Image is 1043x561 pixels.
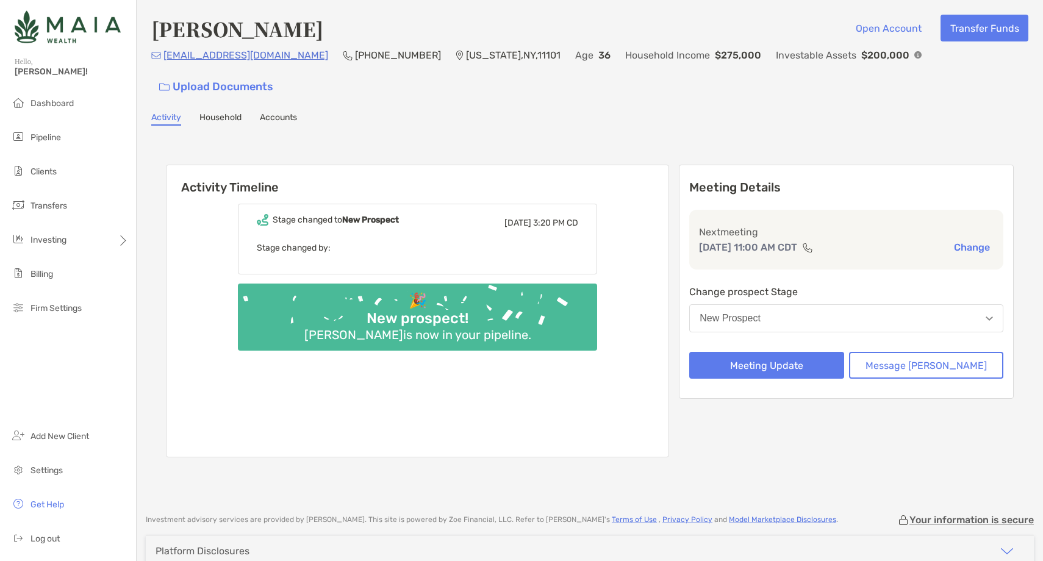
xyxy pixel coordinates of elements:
[257,214,268,226] img: Event icon
[689,180,1003,195] p: Meeting Details
[802,243,813,252] img: communication type
[662,515,712,524] a: Privacy Policy
[163,48,328,63] p: [EMAIL_ADDRESS][DOMAIN_NAME]
[950,241,994,254] button: Change
[986,316,993,321] img: Open dropdown arrow
[11,129,26,144] img: pipeline icon
[598,48,611,63] p: 36
[11,428,26,443] img: add_new_client icon
[151,112,181,126] a: Activity
[167,165,668,195] h6: Activity Timeline
[456,51,464,60] img: Location Icon
[533,218,578,228] span: 3:20 PM CD
[575,48,593,63] p: Age
[151,74,281,100] a: Upload Documents
[159,83,170,91] img: button icon
[257,240,578,255] p: Stage changed by:
[689,284,1003,299] p: Change prospect Stage
[909,514,1034,526] p: Your information is secure
[355,48,441,63] p: [PHONE_NUMBER]
[238,284,597,340] img: Confetti
[151,15,323,43] h4: [PERSON_NAME]
[11,198,26,212] img: transfers icon
[30,269,53,279] span: Billing
[466,48,561,63] p: [US_STATE] , NY , 11101
[343,51,353,60] img: Phone Icon
[156,545,249,557] div: Platform Disclosures
[30,465,63,476] span: Settings
[11,95,26,110] img: dashboard icon
[151,52,161,59] img: Email Icon
[30,499,64,510] span: Get Help
[914,51,922,59] img: Info Icon
[15,5,121,49] img: Zoe Logo
[11,300,26,315] img: firm-settings icon
[700,313,761,324] div: New Prospect
[30,534,60,544] span: Log out
[689,352,844,379] button: Meeting Update
[11,266,26,280] img: billing icon
[342,215,399,225] b: New Prospect
[776,48,856,63] p: Investable Assets
[30,132,61,143] span: Pipeline
[273,215,399,225] div: Stage changed to
[362,310,473,327] div: New prospect!
[199,112,242,126] a: Household
[11,163,26,178] img: clients icon
[729,515,836,524] a: Model Marketplace Disclosures
[30,235,66,245] span: Investing
[11,496,26,511] img: get-help icon
[861,48,909,63] p: $200,000
[612,515,657,524] a: Terms of Use
[30,201,67,211] span: Transfers
[30,431,89,441] span: Add New Client
[15,66,129,77] span: [PERSON_NAME]!
[260,112,297,126] a: Accounts
[146,515,838,524] p: Investment advisory services are provided by [PERSON_NAME] . This site is powered by Zoe Financia...
[849,352,1003,379] button: Message [PERSON_NAME]
[30,303,82,313] span: Firm Settings
[404,292,432,310] div: 🎉
[504,218,531,228] span: [DATE]
[1000,544,1014,559] img: icon arrow
[699,224,994,240] p: Next meeting
[11,531,26,545] img: logout icon
[941,15,1028,41] button: Transfer Funds
[11,462,26,477] img: settings icon
[625,48,710,63] p: Household Income
[30,166,57,177] span: Clients
[715,48,761,63] p: $275,000
[846,15,931,41] button: Open Account
[11,232,26,246] img: investing icon
[699,240,797,255] p: [DATE] 11:00 AM CDT
[299,327,536,342] div: [PERSON_NAME] is now in your pipeline.
[689,304,1003,332] button: New Prospect
[30,98,74,109] span: Dashboard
